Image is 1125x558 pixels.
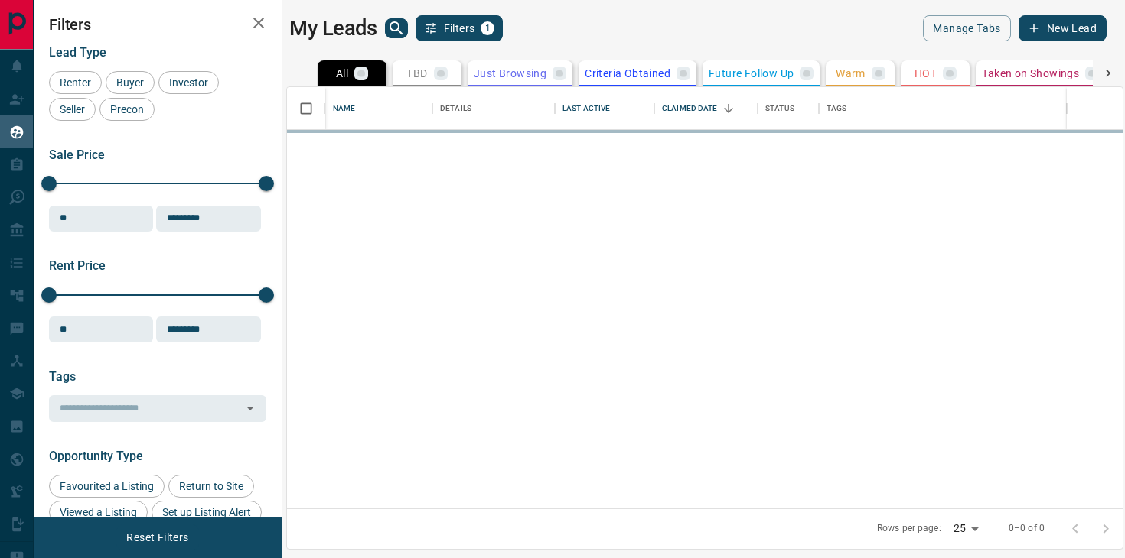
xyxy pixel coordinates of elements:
div: Status [758,87,819,130]
span: Precon [105,103,149,115]
p: Rows per page: [877,522,941,535]
div: Claimed Date [654,87,758,130]
div: Last Active [555,87,654,130]
p: 0–0 of 0 [1009,522,1045,535]
span: Lead Type [49,45,106,60]
button: Sort [718,98,739,119]
div: Set up Listing Alert [152,501,262,524]
button: New Lead [1019,15,1107,41]
div: Name [325,87,432,130]
span: Favourited a Listing [54,480,159,492]
span: Rent Price [49,258,106,273]
p: Future Follow Up [709,68,794,79]
p: HOT [915,68,937,79]
div: Seller [49,98,96,121]
div: Name [333,87,356,130]
div: Renter [49,71,102,94]
button: Manage Tabs [923,15,1010,41]
span: Tags [49,369,76,384]
div: Precon [99,98,155,121]
div: Favourited a Listing [49,475,165,498]
span: Sale Price [49,148,105,162]
p: TBD [406,68,427,79]
p: All [336,68,348,79]
button: Reset Filters [116,524,198,550]
button: Filters1 [416,15,504,41]
div: Tags [827,87,847,130]
div: Status [765,87,794,130]
div: 25 [947,517,984,540]
p: Criteria Obtained [585,68,670,79]
span: Buyer [111,76,149,89]
p: Warm [836,68,866,79]
span: Set up Listing Alert [157,506,256,518]
span: Renter [54,76,96,89]
div: Viewed a Listing [49,501,148,524]
div: Last Active [562,87,610,130]
h1: My Leads [289,16,377,41]
div: Return to Site [168,475,254,498]
div: Buyer [106,71,155,94]
p: Taken on Showings [982,68,1079,79]
span: Viewed a Listing [54,506,142,518]
p: Just Browsing [474,68,546,79]
div: Claimed Date [662,87,718,130]
button: Open [240,397,261,419]
div: Tags [819,87,1067,130]
span: Return to Site [174,480,249,492]
div: Details [440,87,471,130]
span: Investor [164,76,214,89]
div: Investor [158,71,219,94]
div: Details [432,87,555,130]
h2: Filters [49,15,266,34]
span: 1 [482,23,493,34]
span: Opportunity Type [49,449,143,463]
button: search button [385,18,408,38]
span: Seller [54,103,90,115]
